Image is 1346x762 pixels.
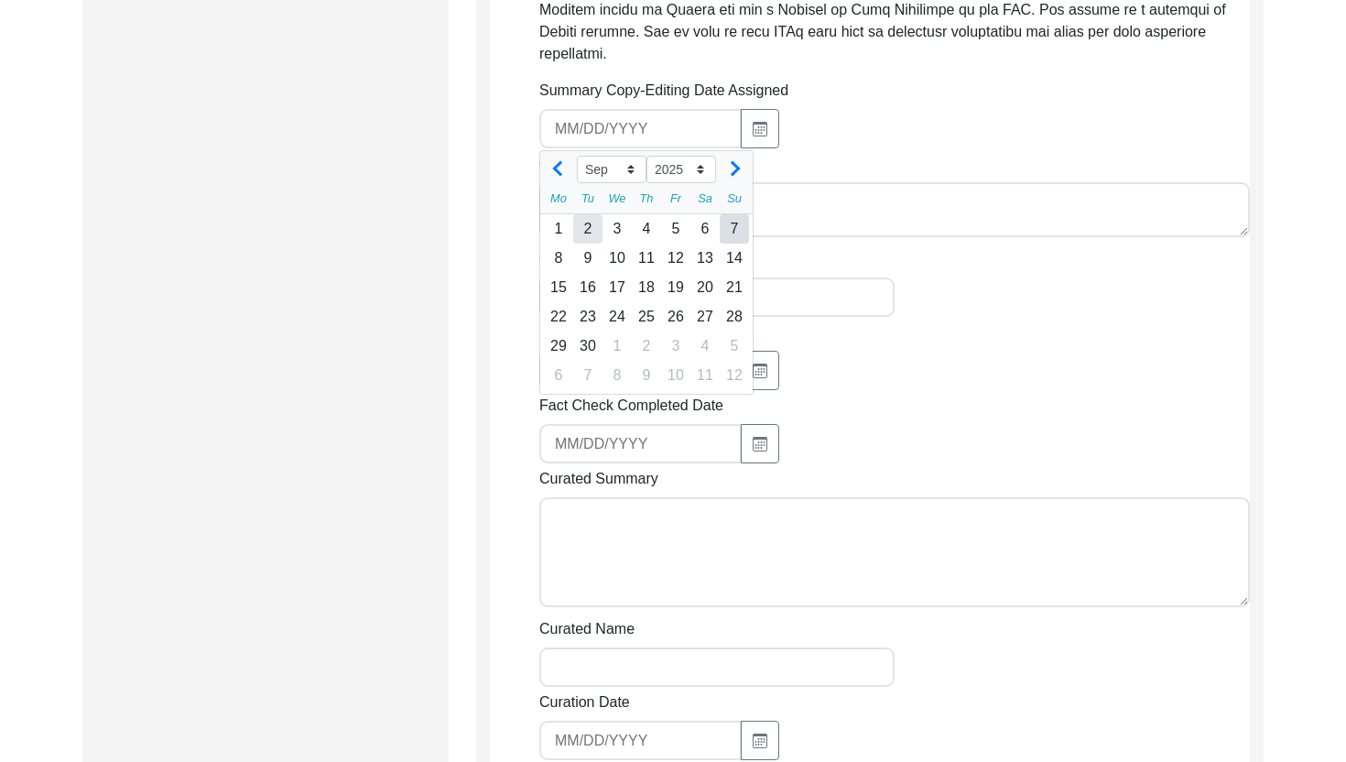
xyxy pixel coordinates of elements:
div: 17 [602,273,632,302]
div: 8 [602,361,632,390]
div: Friday, September 5, 2025 [661,214,690,244]
div: 12 [720,361,749,390]
div: 1 [544,214,573,244]
div: Wednesday, October 1, 2025 [602,332,632,361]
label: Curation Date [539,691,630,713]
div: Friday, October 3, 2025 [661,332,690,361]
div: Tuesday, September 9, 2025 [573,244,602,273]
div: Saturday, September 27, 2025 [690,302,720,332]
div: 10 [602,244,632,273]
div: 5 [720,332,749,361]
div: 9 [573,244,602,273]
div: Wednesday, September 10, 2025 [602,244,632,273]
label: Curated Name [539,618,635,640]
div: Sa [690,184,720,213]
div: 4 [632,214,661,244]
div: Tu [573,184,602,213]
div: Thursday, September 4, 2025 [632,214,661,244]
button: Next month [722,155,745,184]
div: 26 [661,302,690,332]
div: 2 [632,332,661,361]
div: 4 [690,332,720,361]
div: 28 [720,302,749,332]
div: Monday, October 6, 2025 [544,361,573,390]
div: Thursday, September 11, 2025 [632,244,661,273]
div: Friday, September 26, 2025 [661,302,690,332]
div: Saturday, September 6, 2025 [690,214,720,244]
div: Monday, September 1, 2025 [544,214,573,244]
div: Saturday, October 4, 2025 [690,332,720,361]
div: 2 [573,214,602,244]
div: Sunday, October 12, 2025 [720,361,749,390]
div: Thursday, September 25, 2025 [632,302,661,332]
div: Tuesday, September 2, 2025 [573,214,602,244]
div: Thursday, October 9, 2025 [632,361,661,390]
div: 21 [720,273,749,302]
div: 5 [661,214,690,244]
div: Sunday, September 28, 2025 [720,302,749,332]
div: Saturday, September 13, 2025 [690,244,720,273]
div: Sunday, October 5, 2025 [720,332,749,361]
div: 29 [544,332,573,361]
div: 3 [602,214,632,244]
div: Thursday, September 18, 2025 [632,273,661,302]
div: 14 [720,244,749,273]
div: 3 [661,332,690,361]
div: 22 [544,302,573,332]
div: 20 [690,273,720,302]
div: 13 [690,244,720,273]
div: 1 [602,332,632,361]
div: 27 [690,302,720,332]
div: Su [720,184,749,213]
div: 10 [661,361,690,390]
div: Saturday, October 11, 2025 [690,361,720,390]
div: 8 [544,244,573,273]
div: Wednesday, October 8, 2025 [602,361,632,390]
div: Tuesday, September 30, 2025 [573,332,602,361]
div: Thursday, October 2, 2025 [632,332,661,361]
div: Fr [661,184,690,213]
div: Sunday, September 14, 2025 [720,244,749,273]
div: Wednesday, September 3, 2025 [602,214,632,244]
button: Previous month [548,155,571,184]
div: 7 [720,214,749,244]
div: 9 [632,361,661,390]
div: 12 [661,244,690,273]
select: Select year [646,156,716,183]
div: Friday, October 10, 2025 [661,361,690,390]
label: Curated Summary [539,468,658,490]
div: Wednesday, September 17, 2025 [602,273,632,302]
div: 11 [632,244,661,273]
div: 19 [661,273,690,302]
div: 7 [573,361,602,390]
div: 25 [632,302,661,332]
div: 16 [573,273,602,302]
div: Friday, September 19, 2025 [661,273,690,302]
div: Saturday, September 20, 2025 [690,273,720,302]
div: Monday, September 29, 2025 [544,332,573,361]
div: Sunday, September 7, 2025 [720,214,749,244]
div: 30 [573,332,602,361]
input: MM/DD/YYYY [539,424,742,463]
div: Tuesday, October 7, 2025 [573,361,602,390]
input: MM/DD/YYYY [539,109,742,148]
div: 23 [573,302,602,332]
div: Monday, September 15, 2025 [544,273,573,302]
div: Friday, September 12, 2025 [661,244,690,273]
div: 24 [602,302,632,332]
div: Monday, September 8, 2025 [544,244,573,273]
div: 6 [544,361,573,390]
div: Monday, September 22, 2025 [544,302,573,332]
div: 11 [690,361,720,390]
div: 6 [690,214,720,244]
div: Tuesday, September 23, 2025 [573,302,602,332]
div: Th [632,184,661,213]
div: We [602,184,632,213]
div: Tuesday, September 16, 2025 [573,273,602,302]
select: Select month [577,156,646,183]
div: 15 [544,273,573,302]
input: MM/DD/YYYY [539,721,742,760]
label: Summary Copy-Editing Date Assigned [539,80,788,102]
label: Fact Check Completed Date [539,395,723,417]
div: 18 [632,273,661,302]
